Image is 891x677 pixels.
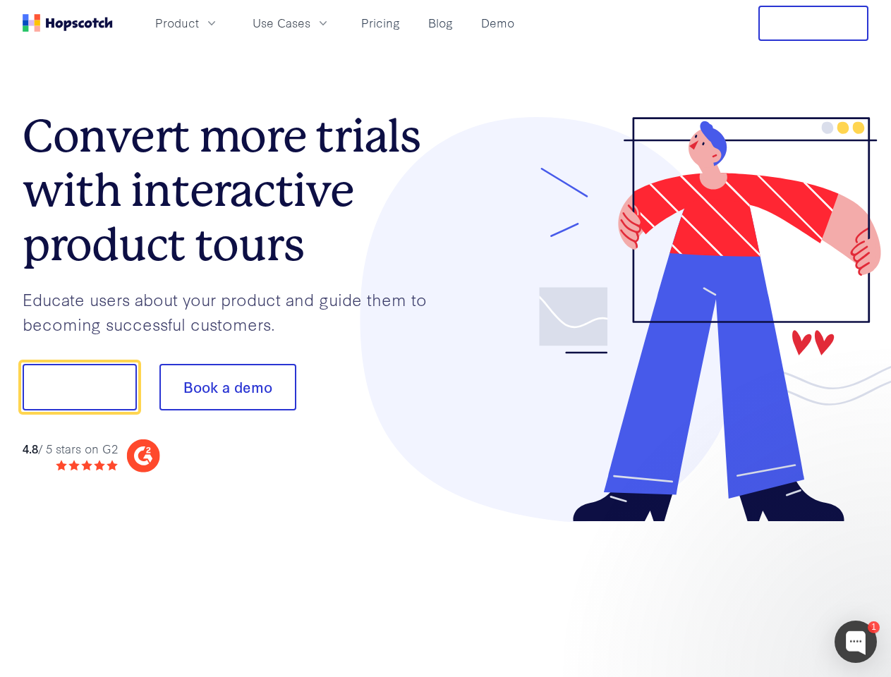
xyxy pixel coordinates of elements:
a: Pricing [356,11,406,35]
button: Book a demo [159,364,296,410]
button: Show me! [23,364,137,410]
a: Blog [423,11,459,35]
a: Demo [475,11,520,35]
a: Home [23,14,113,32]
h1: Convert more trials with interactive product tours [23,109,446,272]
button: Product [147,11,227,35]
button: Use Cases [244,11,339,35]
strong: 4.8 [23,440,38,456]
div: 1 [868,621,880,633]
button: Free Trial [758,6,868,41]
div: / 5 stars on G2 [23,440,118,458]
span: Use Cases [253,14,310,32]
p: Educate users about your product and guide them to becoming successful customers. [23,287,446,336]
span: Product [155,14,199,32]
